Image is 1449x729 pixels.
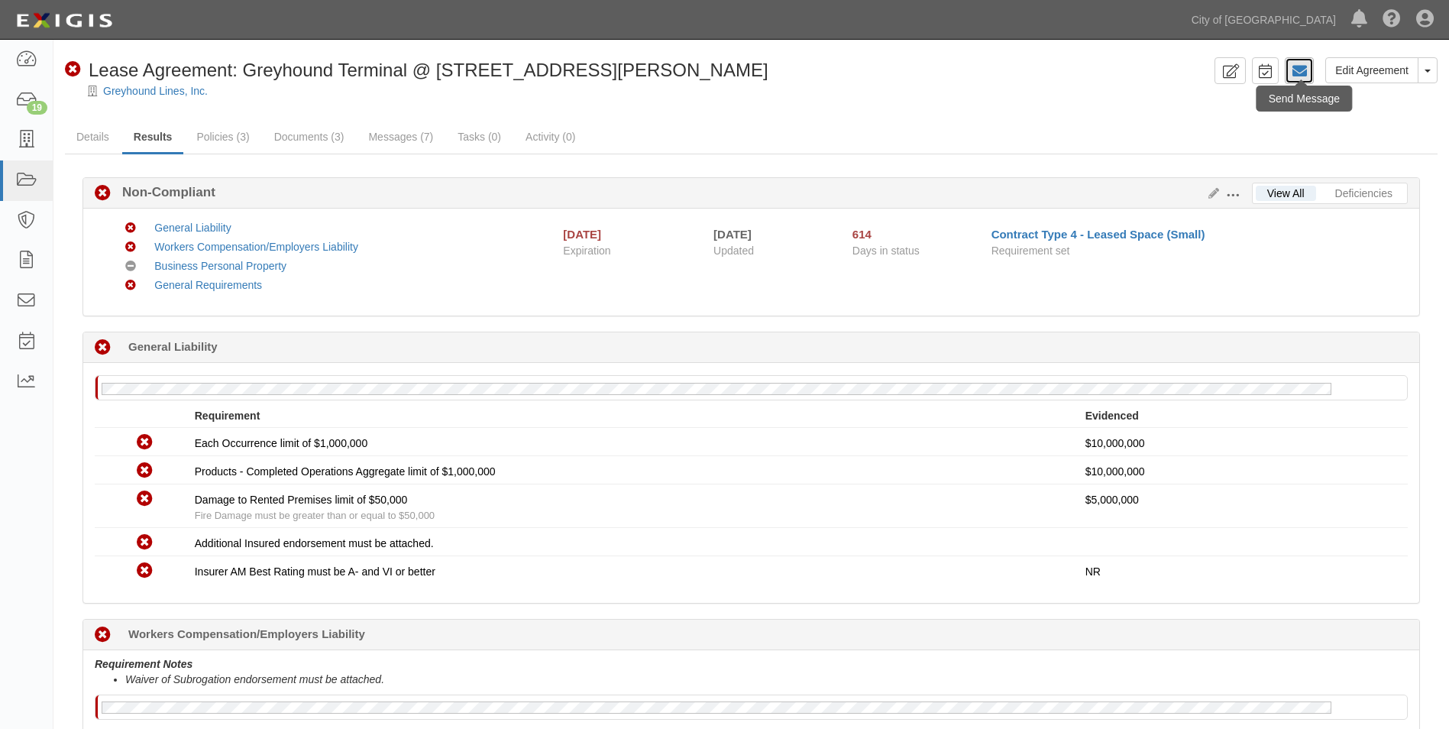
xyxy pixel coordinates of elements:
[137,491,153,507] i: Non-Compliant
[122,122,184,154] a: Results
[991,228,1205,241] a: Contract Type 4 - Leased Space (Small)
[1383,11,1401,29] i: Help Center - Complianz
[446,122,513,152] a: Tasks (0)
[185,122,260,152] a: Policies (3)
[1256,186,1316,201] a: View All
[27,101,47,115] div: 19
[111,183,215,202] b: Non-Compliant
[991,245,1070,257] span: Requirement set
[852,245,920,257] span: Days in status
[357,122,445,152] a: Messages (7)
[65,62,81,78] i: Non-Compliant
[125,280,136,291] i: Non-Compliant
[1085,436,1396,451] p: $10,000,000
[1085,464,1396,479] p: $10,000,000
[128,626,365,642] b: Workers Compensation/Employers Liability
[154,260,286,272] a: Business Personal Property
[154,279,262,291] a: General Requirements
[89,60,768,80] span: Lease Agreement: Greyhound Terminal @ [STREET_ADDRESS][PERSON_NAME]
[95,340,111,356] i: Non-Compliant 504 days (since 04/23/2024)
[713,226,830,242] div: [DATE]
[103,85,208,97] a: Greyhound Lines, Inc.
[137,535,153,551] i: Non-Compliant
[852,226,980,242] div: Since 01/04/2024
[1202,187,1219,199] a: Edit Results
[65,57,768,83] div: Lease Agreement: Greyhound Terminal @ 420 Richards Blvd.
[514,122,587,152] a: Activity (0)
[11,7,117,34] img: logo-5460c22ac91f19d4615b14bd174203de0afe785f0fc80cf4dbbc73dc1793850b.png
[95,186,111,202] i: Non-Compliant
[1257,86,1352,112] div: Send Message
[137,435,153,451] i: Non-Compliant
[195,410,260,422] strong: Requirement
[154,222,231,234] a: General Liability
[95,658,192,670] b: Requirement Notes
[1085,492,1396,507] p: $5,000,000
[95,627,111,643] i: Non-Compliant 614 days (since 01/04/2024)
[1085,564,1396,579] p: NR
[195,565,435,578] span: Insurer AM Best Rating must be A- and VI or better
[125,261,136,272] i: No Coverage
[125,242,136,253] i: Non-Compliant
[125,672,1408,687] li: Waiver of Subrogation endorsement must be attached.
[195,510,435,521] span: Fire Damage must be greater than or equal to $50,000
[1085,410,1139,422] strong: Evidenced
[128,339,218,355] b: General Liability
[137,563,153,579] i: Non-Compliant
[154,241,358,253] a: Workers Compensation/Employers Liability
[195,437,367,449] span: Each Occurrence limit of $1,000,000
[1324,186,1404,201] a: Deficiencies
[563,243,702,258] span: Expiration
[1184,5,1344,35] a: City of [GEOGRAPHIC_DATA]
[263,122,356,152] a: Documents (3)
[65,122,121,152] a: Details
[195,465,496,478] span: Products - Completed Operations Aggregate limit of $1,000,000
[563,226,601,242] div: [DATE]
[713,245,754,257] span: Updated
[195,494,408,506] span: Damage to Rented Premises limit of $50,000
[195,537,434,549] span: Additional Insured endorsement must be attached.
[1325,57,1418,83] a: Edit Agreement
[137,463,153,479] i: Non-Compliant
[125,223,136,234] i: Non-Compliant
